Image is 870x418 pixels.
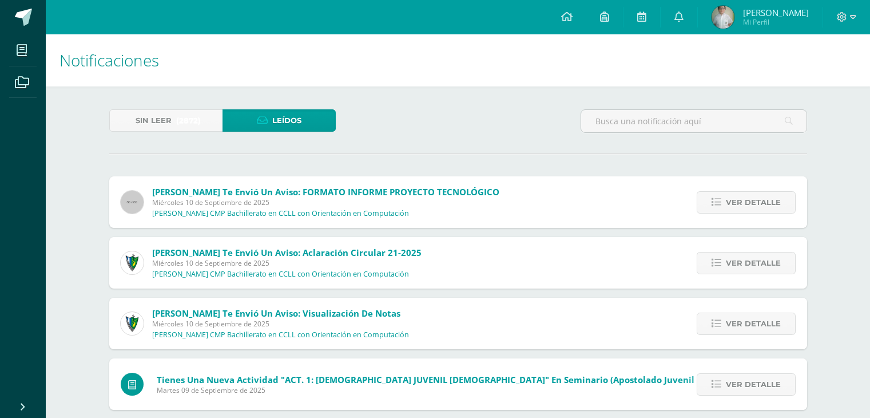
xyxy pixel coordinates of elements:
span: Ver detalle [726,192,781,213]
span: [PERSON_NAME] [743,7,809,18]
span: Martes 09 de Septiembre de 2025 [157,385,813,395]
span: Ver detalle [726,374,781,395]
span: (2872) [176,110,201,131]
span: Leídos [272,110,301,131]
span: [PERSON_NAME] te envió un aviso: Visualización de notas [152,307,400,319]
span: [PERSON_NAME] te envió un aviso: FORMATO INFORME PROYECTO TECNOLÓGICO [152,186,499,198]
span: Tienes una nueva actividad "ACT. 1: [DEMOGRAPHIC_DATA] JUVENIL [DEMOGRAPHIC_DATA]" En Seminario (... [157,374,813,385]
span: Ver detalle [726,253,781,274]
img: 9f174a157161b4ddbe12118a61fed988.png [121,251,144,274]
p: [PERSON_NAME] CMP Bachillerato en CCLL con Orientación en Computación [152,330,409,340]
a: Sin leer(2872) [109,109,223,132]
input: Busca una notificación aquí [581,110,807,132]
img: 60x60 [121,191,144,214]
p: [PERSON_NAME] CMP Bachillerato en CCLL con Orientación en Computación [152,209,409,218]
span: Notificaciones [59,49,159,71]
span: Miércoles 10 de Septiembre de 2025 [152,258,422,268]
img: 786230324902ca9f9b65e66d49a23b48.png [712,6,734,29]
span: Miércoles 10 de Septiembre de 2025 [152,198,499,207]
span: Ver detalle [726,313,781,334]
p: [PERSON_NAME] CMP Bachillerato en CCLL con Orientación en Computación [152,270,409,279]
span: Mi Perfil [743,17,809,27]
span: Miércoles 10 de Septiembre de 2025 [152,319,409,329]
span: Sin leer [136,110,172,131]
a: Leídos [223,109,336,132]
img: 9f174a157161b4ddbe12118a61fed988.png [121,312,144,335]
span: [PERSON_NAME] te envió un aviso: Aclaración circular 21-2025 [152,247,422,258]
